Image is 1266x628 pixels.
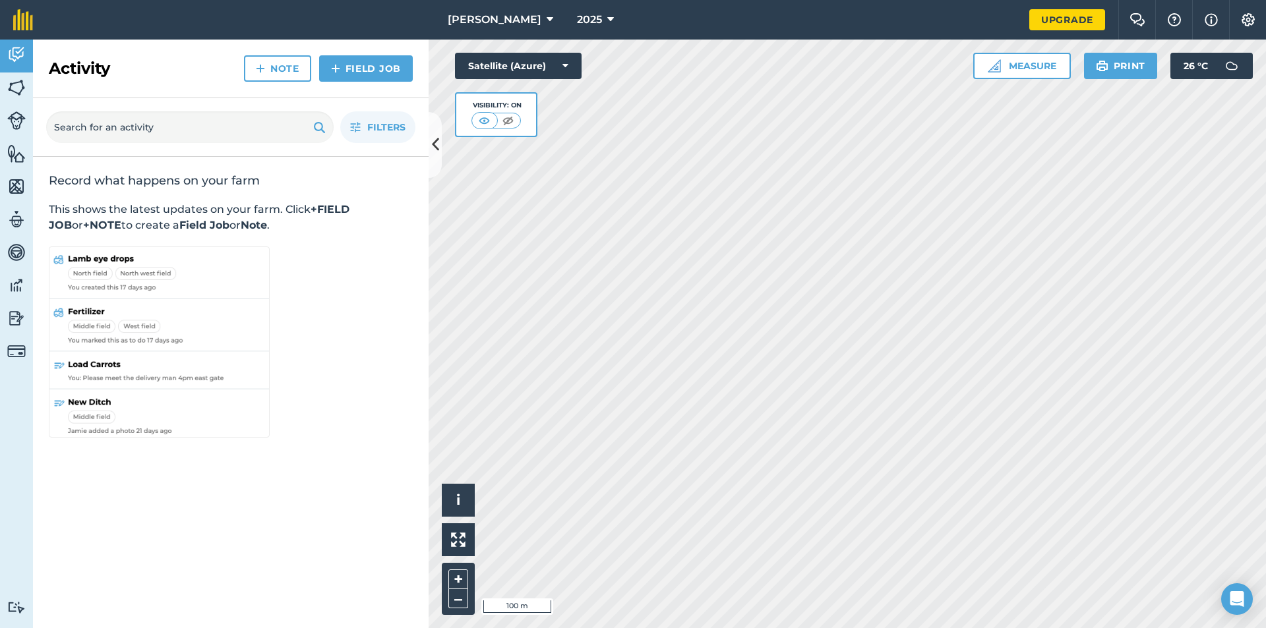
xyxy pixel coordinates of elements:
[241,219,267,231] strong: Note
[1221,583,1253,615] div: Open Intercom Messenger
[83,219,121,231] strong: +NOTE
[49,173,413,188] h2: Record what happens on your farm
[448,589,468,608] button: –
[7,45,26,65] img: svg+xml;base64,PD94bWwgdmVyc2lvbj0iMS4wIiBlbmNvZGluZz0idXRmLTgiPz4KPCEtLSBHZW5lcmF0b3I6IEFkb2JlIE...
[455,53,582,79] button: Satellite (Azure)
[46,111,334,143] input: Search for an activity
[49,202,413,233] p: This shows the latest updates on your farm. Click or to create a or .
[7,210,26,229] img: svg+xml;base64,PD94bWwgdmVyc2lvbj0iMS4wIiBlbmNvZGluZz0idXRmLTgiPz4KPCEtLSBHZW5lcmF0b3I6IEFkb2JlIE...
[451,532,466,547] img: Four arrows, one pointing top left, one top right, one bottom right and the last bottom left
[1130,13,1145,26] img: Two speech bubbles overlapping with the left bubble in the forefront
[244,55,311,82] a: Note
[442,484,475,517] button: i
[471,100,522,111] div: Visibility: On
[1219,53,1245,79] img: svg+xml;base64,PD94bWwgdmVyc2lvbj0iMS4wIiBlbmNvZGluZz0idXRmLTgiPz4KPCEtLSBHZW5lcmF0b3I6IEFkb2JlIE...
[7,111,26,130] img: svg+xml;base64,PD94bWwgdmVyc2lvbj0iMS4wIiBlbmNvZGluZz0idXRmLTgiPz4KPCEtLSBHZW5lcmF0b3I6IEFkb2JlIE...
[1170,53,1253,79] button: 26 °C
[13,9,33,30] img: fieldmargin Logo
[340,111,415,143] button: Filters
[973,53,1071,79] button: Measure
[49,58,110,79] h2: Activity
[331,61,340,76] img: svg+xml;base64,PHN2ZyB4bWxucz0iaHR0cDovL3d3dy53My5vcmcvMjAwMC9zdmciIHdpZHRoPSIxNCIgaGVpZ2h0PSIyNC...
[256,61,265,76] img: svg+xml;base64,PHN2ZyB4bWxucz0iaHR0cDovL3d3dy53My5vcmcvMjAwMC9zdmciIHdpZHRoPSIxNCIgaGVpZ2h0PSIyNC...
[500,114,516,127] img: svg+xml;base64,PHN2ZyB4bWxucz0iaHR0cDovL3d3dy53My5vcmcvMjAwMC9zdmciIHdpZHRoPSI1MCIgaGVpZ2h0PSI0MC...
[319,55,413,82] a: Field Job
[448,569,468,589] button: +
[1096,58,1108,74] img: svg+xml;base64,PHN2ZyB4bWxucz0iaHR0cDovL3d3dy53My5vcmcvMjAwMC9zdmciIHdpZHRoPSIxOSIgaGVpZ2h0PSIyNC...
[1240,13,1256,26] img: A cog icon
[7,177,26,196] img: svg+xml;base64,PHN2ZyB4bWxucz0iaHR0cDovL3d3dy53My5vcmcvMjAwMC9zdmciIHdpZHRoPSI1NiIgaGVpZ2h0PSI2MC...
[367,120,406,134] span: Filters
[476,114,493,127] img: svg+xml;base64,PHN2ZyB4bWxucz0iaHR0cDovL3d3dy53My5vcmcvMjAwMC9zdmciIHdpZHRoPSI1MCIgaGVpZ2h0PSI0MC...
[7,243,26,262] img: svg+xml;base64,PD94bWwgdmVyc2lvbj0iMS4wIiBlbmNvZGluZz0idXRmLTgiPz4KPCEtLSBHZW5lcmF0b3I6IEFkb2JlIE...
[179,219,229,231] strong: Field Job
[456,492,460,508] span: i
[7,144,26,163] img: svg+xml;base64,PHN2ZyB4bWxucz0iaHR0cDovL3d3dy53My5vcmcvMjAwMC9zdmciIHdpZHRoPSI1NiIgaGVpZ2h0PSI2MC...
[7,78,26,98] img: svg+xml;base64,PHN2ZyB4bWxucz0iaHR0cDovL3d3dy53My5vcmcvMjAwMC9zdmciIHdpZHRoPSI1NiIgaGVpZ2h0PSI2MC...
[1205,12,1218,28] img: svg+xml;base64,PHN2ZyB4bWxucz0iaHR0cDovL3d3dy53My5vcmcvMjAwMC9zdmciIHdpZHRoPSIxNyIgaGVpZ2h0PSIxNy...
[7,601,26,614] img: svg+xml;base64,PD94bWwgdmVyc2lvbj0iMS4wIiBlbmNvZGluZz0idXRmLTgiPz4KPCEtLSBHZW5lcmF0b3I6IEFkb2JlIE...
[988,59,1001,72] img: Ruler icon
[7,342,26,360] img: svg+xml;base64,PD94bWwgdmVyc2lvbj0iMS4wIiBlbmNvZGluZz0idXRmLTgiPz4KPCEtLSBHZW5lcmF0b3I6IEFkb2JlIE...
[577,12,602,28] span: 2025
[1166,13,1182,26] img: A question mark icon
[7,275,26,295] img: svg+xml;base64,PD94bWwgdmVyc2lvbj0iMS4wIiBlbmNvZGluZz0idXRmLTgiPz4KPCEtLSBHZW5lcmF0b3I6IEFkb2JlIE...
[1184,53,1208,79] span: 26 ° C
[7,308,26,328] img: svg+xml;base64,PD94bWwgdmVyc2lvbj0iMS4wIiBlbmNvZGluZz0idXRmLTgiPz4KPCEtLSBHZW5lcmF0b3I6IEFkb2JlIE...
[1084,53,1158,79] button: Print
[448,12,541,28] span: [PERSON_NAME]
[1029,9,1105,30] a: Upgrade
[313,119,326,135] img: svg+xml;base64,PHN2ZyB4bWxucz0iaHR0cDovL3d3dy53My5vcmcvMjAwMC9zdmciIHdpZHRoPSIxOSIgaGVpZ2h0PSIyNC...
